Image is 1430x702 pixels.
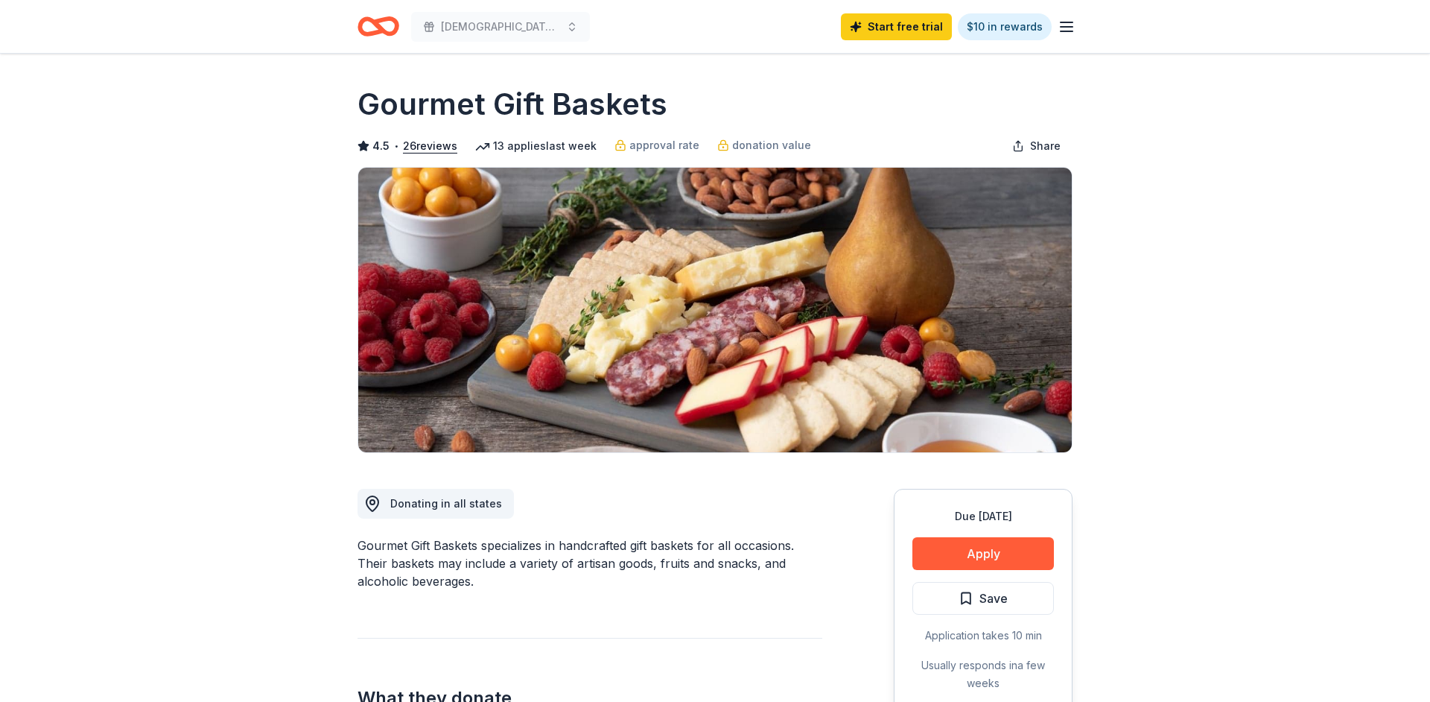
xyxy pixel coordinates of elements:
[394,140,399,152] span: •
[717,136,811,154] a: donation value
[403,137,457,155] button: 26reviews
[614,136,699,154] a: approval rate
[372,137,390,155] span: 4.5
[357,537,822,590] div: Gourmet Gift Baskets specializes in handcrafted gift baskets for all occasions. Their baskets may...
[912,507,1054,525] div: Due [DATE]
[979,589,1008,608] span: Save
[912,537,1054,570] button: Apply
[357,83,667,125] h1: Gourmet Gift Baskets
[358,168,1072,452] img: Image for Gourmet Gift Baskets
[357,9,399,44] a: Home
[732,136,811,154] span: donation value
[629,136,699,154] span: approval rate
[1030,137,1061,155] span: Share
[958,13,1052,40] a: $10 in rewards
[912,657,1054,692] div: Usually responds in a few weeks
[411,12,590,42] button: [DEMOGRAPHIC_DATA][PERSON_NAME] De La Salle Golf Tournament
[1000,131,1072,161] button: Share
[912,627,1054,645] div: Application takes 10 min
[390,497,502,510] span: Donating in all states
[912,582,1054,615] button: Save
[475,137,597,155] div: 13 applies last week
[841,13,952,40] a: Start free trial
[441,18,560,36] span: [DEMOGRAPHIC_DATA][PERSON_NAME] De La Salle Golf Tournament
